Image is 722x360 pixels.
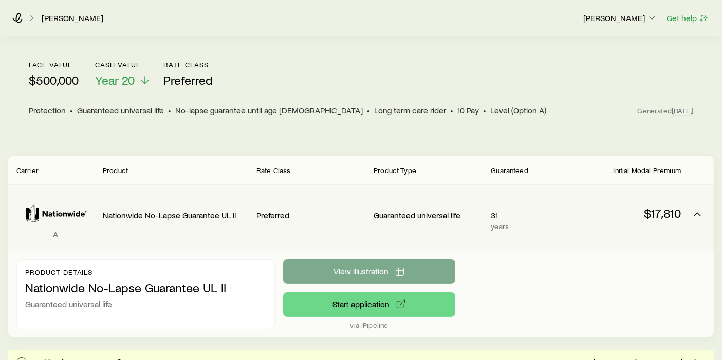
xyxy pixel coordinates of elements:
a: [PERSON_NAME] [41,13,104,23]
span: View illustration [334,267,388,275]
button: via iPipeline [283,292,455,317]
button: View illustration [283,259,455,284]
span: • [450,105,453,116]
span: Protection [29,105,66,116]
p: Preferred [256,210,365,220]
span: Product [103,166,128,175]
p: Product details [25,268,266,276]
div: Permanent quotes [8,156,714,337]
button: Get help [666,12,710,24]
p: Guaranteed universal life [25,299,266,309]
span: Guaranteed [491,166,528,175]
span: • [367,105,370,116]
span: Carrier [16,166,39,175]
span: Year 20 [95,73,135,87]
p: face value [29,61,79,69]
p: Cash Value [95,61,151,69]
span: • [168,105,171,116]
p: A [16,229,95,239]
p: Nationwide No-Lapse Guarantee UL II [25,280,266,295]
span: Long term care rider [374,105,446,116]
button: Cash ValueYear 20 [95,61,151,88]
span: Initial Modal Premium [614,166,681,175]
p: 31 [491,210,563,220]
span: Level (Option A) [490,105,546,116]
p: years [491,222,563,231]
span: No-lapse guarantee until age [DEMOGRAPHIC_DATA] [175,105,363,116]
p: Guaranteed universal life [374,210,483,220]
span: Product Type [374,166,416,175]
span: Preferred [163,73,213,87]
p: $500,000 [29,73,79,87]
p: $17,810 [572,206,681,220]
span: [DATE] [672,106,693,116]
p: Rate Class [163,61,213,69]
p: Nationwide No-Lapse Guarantee UL II [103,210,248,220]
span: Generated [638,106,693,116]
button: [PERSON_NAME] [583,12,658,25]
span: 10 Pay [457,105,479,116]
span: • [70,105,73,116]
span: • [483,105,486,116]
p: [PERSON_NAME] [583,13,657,23]
button: Rate ClassPreferred [163,61,213,88]
span: Rate Class [256,166,291,175]
span: Guaranteed universal life [77,105,164,116]
p: via iPipeline [283,321,455,329]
